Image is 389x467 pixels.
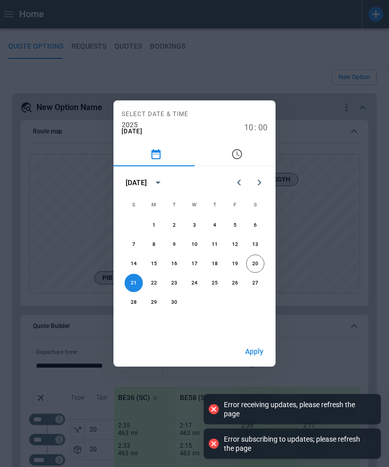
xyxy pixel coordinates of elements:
[145,293,163,311] button: 29
[122,109,188,121] span: Select date & time
[125,293,143,311] button: 28
[226,274,244,292] button: 26
[185,216,204,234] button: 3
[185,255,204,273] button: 17
[254,123,256,132] span: :
[165,274,183,292] button: 23
[165,255,183,273] button: 16
[185,195,204,215] span: Wednesday
[185,235,204,254] button: 10
[145,195,163,215] span: Monday
[125,255,143,273] button: 14
[145,274,163,292] button: 22
[246,255,264,273] button: 20
[224,435,371,453] div: Error subscribing to updates; please refresh the page
[244,123,253,132] button: 10
[145,255,163,273] button: 15
[246,216,264,234] button: 6
[165,293,183,311] button: 30
[206,195,224,215] span: Thursday
[185,274,204,292] button: 24
[125,274,143,292] button: 21
[165,216,183,234] button: 2
[224,400,371,418] div: Error receiving updates, please refresh the page
[206,235,224,254] button: 11
[194,142,276,166] button: pick time
[125,195,143,215] span: Sunday
[237,341,271,363] button: Apply
[206,255,224,273] button: 18
[226,235,244,254] button: 12
[165,235,183,254] button: 9
[150,174,166,191] button: calendar view is open, switch to year view
[229,172,249,193] button: Previous month
[145,216,163,234] button: 1
[246,235,264,254] button: 13
[226,195,244,215] span: Friday
[258,123,267,132] button: 00
[113,142,194,166] button: pick date
[249,172,269,193] button: Next month
[206,274,224,292] button: 25
[126,178,147,187] div: [DATE]
[165,195,183,215] span: Tuesday
[125,235,143,254] button: 7
[122,129,142,134] button: [DATE]
[226,216,244,234] button: 5
[246,274,264,292] button: 27
[145,235,163,254] button: 8
[206,216,224,234] button: 4
[122,121,138,129] button: 2025
[246,195,264,215] span: Saturday
[226,255,244,273] button: 19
